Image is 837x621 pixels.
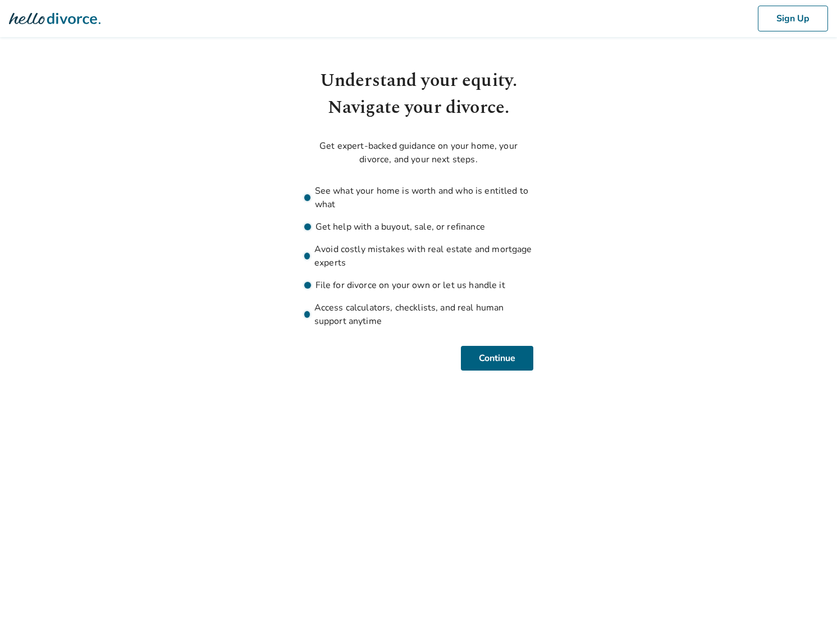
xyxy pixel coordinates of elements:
button: Continue [461,346,533,371]
li: File for divorce on your own or let us handle it [304,278,533,292]
li: See what your home is worth and who is entitled to what [304,184,533,211]
p: Get expert-backed guidance on your home, your divorce, and your next steps. [304,139,533,166]
button: Sign Up [758,6,828,31]
li: Avoid costly mistakes with real estate and mortgage experts [304,243,533,270]
li: Get help with a buyout, sale, or refinance [304,220,533,234]
li: Access calculators, checklists, and real human support anytime [304,301,533,328]
h1: Understand your equity. Navigate your divorce. [304,67,533,121]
